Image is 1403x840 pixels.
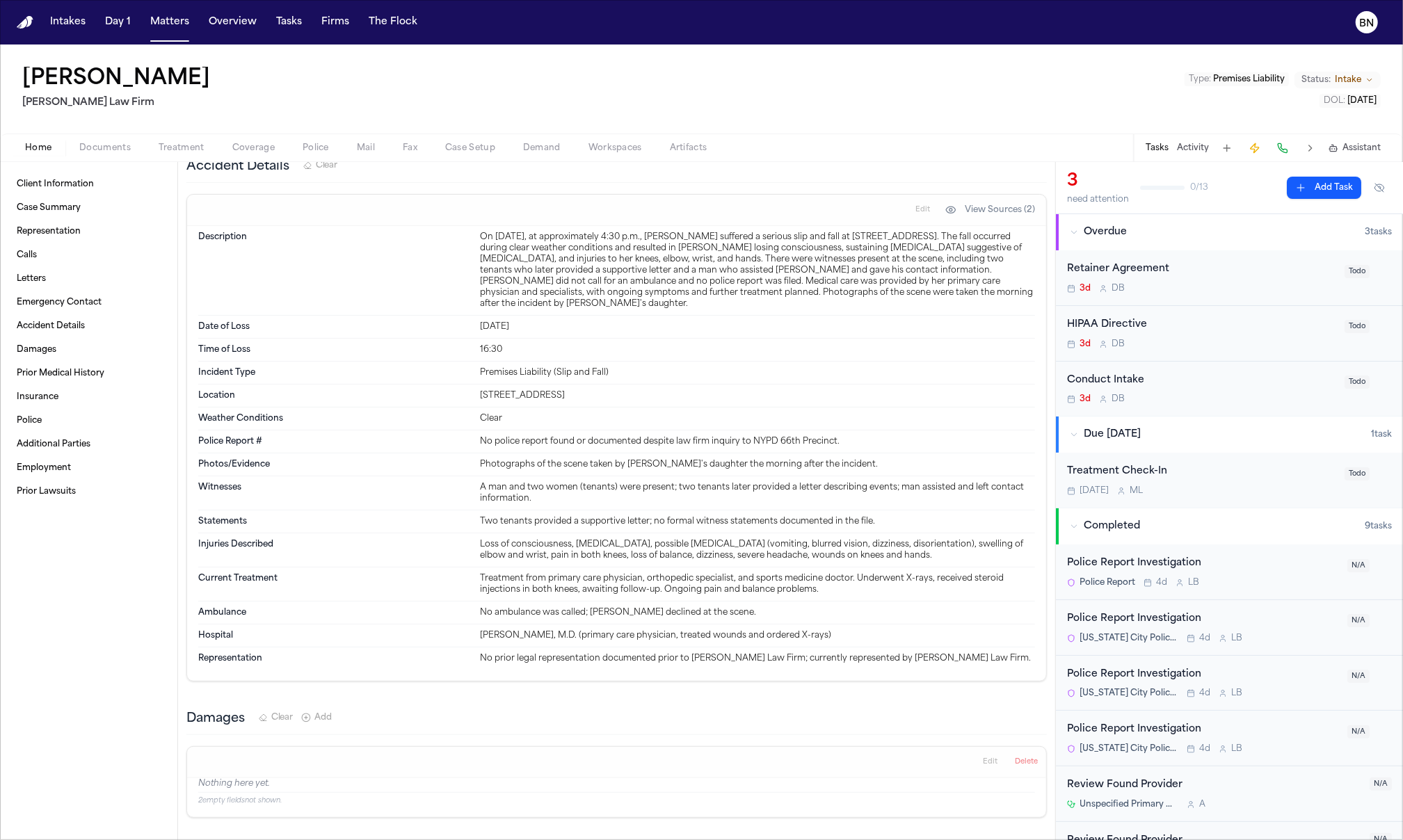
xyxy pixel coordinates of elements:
span: Add [315,712,332,723]
span: [US_STATE] City Police Department – 66th Precinct [1080,633,1178,644]
span: Assistant [1342,143,1381,154]
button: Create Immediate Task [1245,138,1265,158]
span: [DATE] [1080,485,1109,496]
span: Todo [1345,265,1370,278]
div: No ambulance was called; [PERSON_NAME] declined at the scene. [480,607,1035,618]
h1: [PERSON_NAME] [22,67,210,92]
dt: Description [198,232,472,309]
span: Case Setup [445,143,495,154]
span: Unspecified Primary Care Physician near [STREET_ADDRESS][US_STATE] [1080,799,1178,810]
span: 3d [1080,394,1091,405]
a: Representation [11,220,166,243]
span: Demand [523,143,561,154]
div: Review Found Provider [1067,777,1361,793]
button: Change status from Intake [1294,72,1381,88]
span: Delete [1015,757,1038,767]
span: M L [1130,485,1143,496]
span: Todo [1345,320,1370,333]
p: Nothing here yet. [198,778,1035,792]
span: DOL : [1324,97,1345,105]
span: Police [303,143,329,154]
dt: Representation [198,653,472,664]
button: Edit [979,751,1002,773]
span: N/A [1347,670,1370,683]
dt: Current Treatment [198,573,472,595]
span: N/A [1347,614,1370,627]
button: Clear Accident Details [303,160,337,171]
a: Case Summary [11,197,166,219]
span: Documents [79,143,131,154]
span: Overdue [1084,225,1127,239]
div: HIPAA Directive [1067,317,1336,333]
div: Open task: Police Report Investigation [1056,656,1403,711]
span: L B [1188,577,1199,588]
dt: Weather Conditions [198,413,472,424]
button: Overview [203,10,262,35]
button: Edit Type: Premises Liability [1185,72,1289,86]
dt: Witnesses [198,482,472,504]
dt: Statements [198,516,472,527]
div: A man and two women (tenants) were present; two tenants later provided a letter describing events... [480,482,1035,504]
span: Premises Liability [1213,75,1285,83]
div: Open task: Police Report Investigation [1056,544,1403,600]
a: The Flock [363,10,423,35]
button: Delete [1011,751,1042,773]
a: Intakes [45,10,91,35]
a: Prior Medical History [11,362,166,385]
span: Home [25,143,51,154]
span: Coverage [232,143,275,154]
span: D B [1112,283,1125,294]
dt: Location [198,390,472,401]
div: Clear [480,413,1035,424]
div: Retainer Agreement [1067,261,1336,277]
div: Open task: HIPAA Directive [1056,306,1403,362]
span: Todo [1345,375,1370,389]
button: Day 1 [99,10,136,35]
span: 4d [1199,633,1210,644]
div: Open task: Conduct Intake [1056,362,1403,417]
div: Open task: Police Report Investigation [1056,600,1403,656]
button: Hide completed tasks (⌘⇧H) [1367,177,1392,199]
button: Completed9tasks [1056,508,1403,544]
dt: Ambulance [198,607,472,618]
div: Open task: Police Report Investigation [1056,711,1403,766]
span: D B [1112,339,1125,350]
span: L B [1231,688,1242,699]
div: Conduct Intake [1067,373,1336,389]
a: Insurance [11,386,166,408]
a: Calls [11,244,166,266]
button: Edit matter name [22,67,210,92]
span: [US_STATE] City Police Department – 70th Precinct [1080,743,1178,754]
span: 4d [1199,688,1210,699]
dt: Photos/Evidence [198,459,472,470]
div: [DATE] [480,321,1035,332]
div: Police Report Investigation [1067,556,1339,572]
span: D B [1112,394,1125,405]
button: Add New [301,712,332,723]
button: Tasks [271,10,307,35]
div: Police Report Investigation [1067,722,1339,738]
button: Make a Call [1273,138,1292,158]
span: N/A [1347,725,1370,738]
span: 4d [1199,743,1210,754]
span: L B [1231,743,1242,754]
span: Intake [1335,74,1361,86]
a: Damages [11,339,166,361]
a: Letters [11,268,166,290]
div: Premises Liability (Slip and Fall) [480,367,1035,378]
div: Treatment Check-In [1067,464,1336,480]
a: Firms [316,10,355,35]
h3: Damages [186,709,245,729]
button: Clear Damages [259,712,293,723]
span: Workspaces [588,143,642,154]
a: Prior Lawsuits [11,480,166,503]
div: Two tenants provided a supportive letter; no formal witness statements documented in the file. [480,516,1035,527]
span: Type : [1189,75,1211,83]
div: Police Report Investigation [1067,611,1339,627]
h2: [PERSON_NAME] Law Firm [22,95,216,111]
span: Police Report [1080,577,1135,588]
div: [PERSON_NAME], M.D. (primary care physician, treated wounds and ordered X-rays) [480,630,1035,641]
button: Due [DATE]1task [1056,417,1403,453]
